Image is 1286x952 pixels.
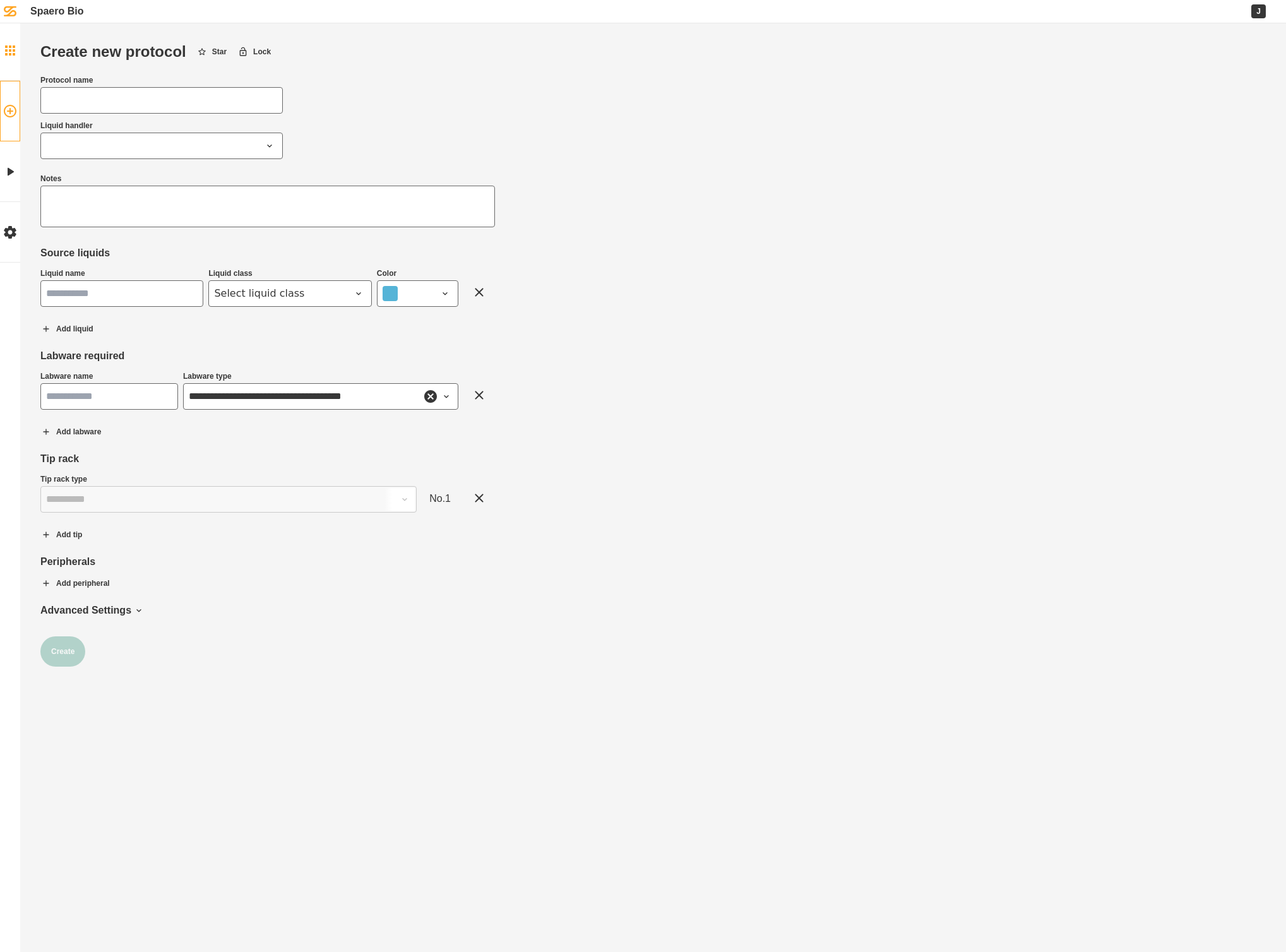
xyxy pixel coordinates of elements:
a: Spaero Bio [30,5,83,17]
div: Advanced Settings [40,604,495,616]
div: Create new protocol [40,43,186,61]
div: Peripherals [40,556,495,568]
span: Select liquid class [214,286,350,301]
button: Star [186,36,237,68]
div: J [1251,4,1266,18]
label: Liquid handler [40,121,93,133]
div: Tip rack [40,453,495,465]
button: Add tip [30,519,93,550]
button: Create [40,636,85,667]
button: Lock [227,36,282,68]
label: Color [377,269,396,280]
label: Labware type [183,372,232,383]
div: No. 1 [422,485,458,514]
div: Labware required [40,350,495,362]
label: Labware name [40,372,93,383]
button: Add labware [30,416,112,448]
label: Liquid name [40,269,85,280]
label: Notes [40,174,61,186]
label: Tip rack type [40,475,87,486]
div: blue [383,286,398,301]
label: Protocol name [40,76,93,87]
img: Spaero logomark [4,5,16,18]
div: Source liquids [40,247,495,259]
label: Liquid class [208,269,252,280]
button: Add liquid [30,313,104,345]
button: Add peripheral [30,568,121,599]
